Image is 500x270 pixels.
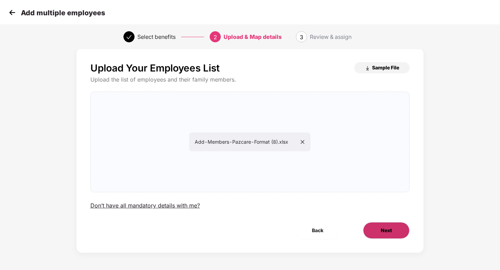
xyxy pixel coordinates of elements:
[372,64,399,71] span: Sample File
[195,139,305,145] span: Add-Members-Pazcare-Format (8).xlsx
[137,31,176,42] div: Select benefits
[312,227,323,234] span: Back
[295,222,341,239] button: Back
[310,31,352,42] div: Review & assign
[126,34,132,40] span: check
[213,34,217,41] span: 2
[365,66,370,71] img: download_icon
[300,140,305,144] span: close
[363,222,410,239] button: Next
[354,62,410,73] button: Sample File
[381,227,392,234] span: Next
[300,34,303,41] span: 3
[91,92,410,192] span: Add-Members-Pazcare-Format (8).xlsx close
[21,9,105,17] p: Add multiple employees
[90,62,220,74] p: Upload Your Employees List
[90,202,200,209] div: Don’t have all mandatory details with me?
[90,76,410,83] div: Upload the list of employees and their family members.
[7,7,17,18] img: svg+xml;base64,PHN2ZyB4bWxucz0iaHR0cDovL3d3dy53My5vcmcvMjAwMC9zdmciIHdpZHRoPSIzMCIgaGVpZ2h0PSIzMC...
[224,31,282,42] div: Upload & Map details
